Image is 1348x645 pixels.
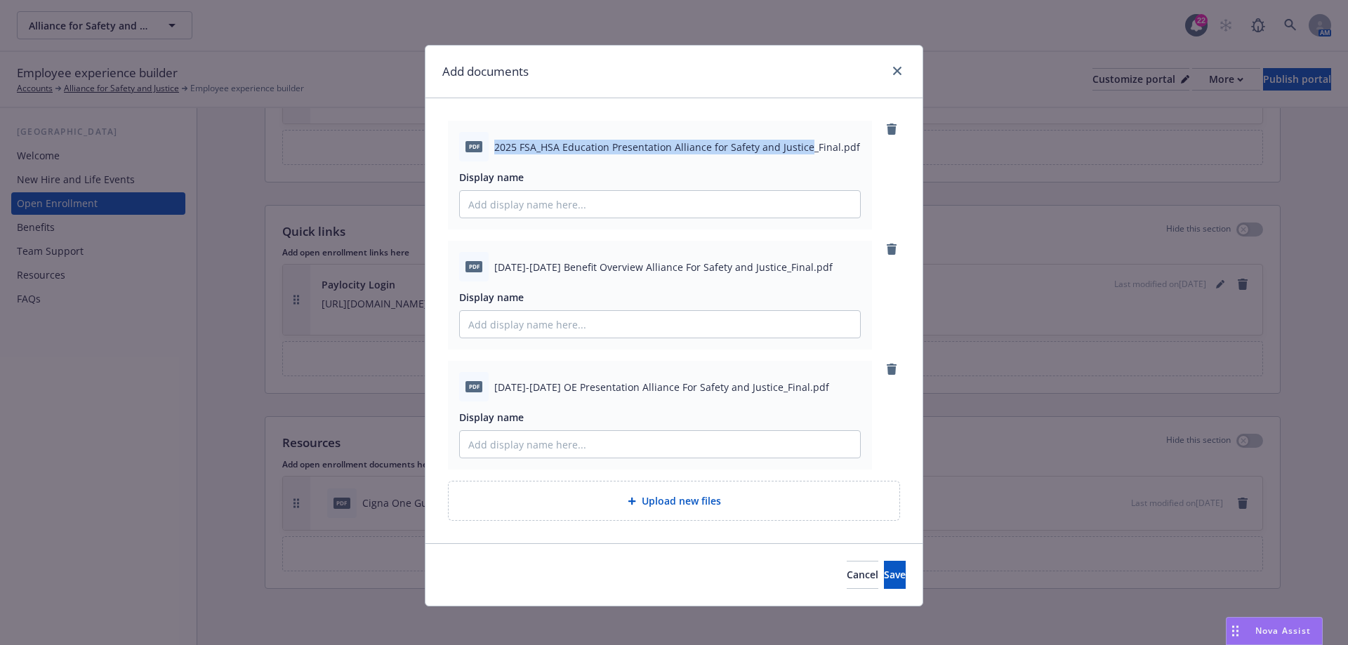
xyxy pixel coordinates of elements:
span: Cancel [847,568,878,581]
button: Nova Assist [1226,617,1323,645]
span: pdf [465,381,482,392]
input: Add display name here... [460,431,860,458]
span: Save [884,568,906,581]
a: remove [883,361,900,378]
div: Upload new files [448,481,900,521]
a: remove [883,241,900,258]
input: Add display name here... [460,311,860,338]
span: Display name [459,291,524,304]
span: Display name [459,411,524,424]
div: Drag to move [1227,618,1244,644]
span: [DATE]-[DATE] OE Presentation Alliance For Safety and Justice_Final.pdf [494,380,829,394]
input: Add display name here... [460,191,860,218]
span: pdf [465,261,482,272]
span: Display name [459,171,524,184]
span: Upload new files [642,493,721,508]
span: Nova Assist [1255,625,1311,637]
a: remove [883,121,900,138]
span: pdf [465,141,482,152]
span: 2025 FSA_HSA Education Presentation Alliance for Safety and Justice_Final.pdf [494,140,860,154]
h1: Add documents [442,62,529,81]
button: Cancel [847,561,878,589]
a: close [889,62,906,79]
span: [DATE]-[DATE] Benefit Overview Alliance For Safety and Justice_Final.pdf [494,260,833,274]
button: Save [884,561,906,589]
